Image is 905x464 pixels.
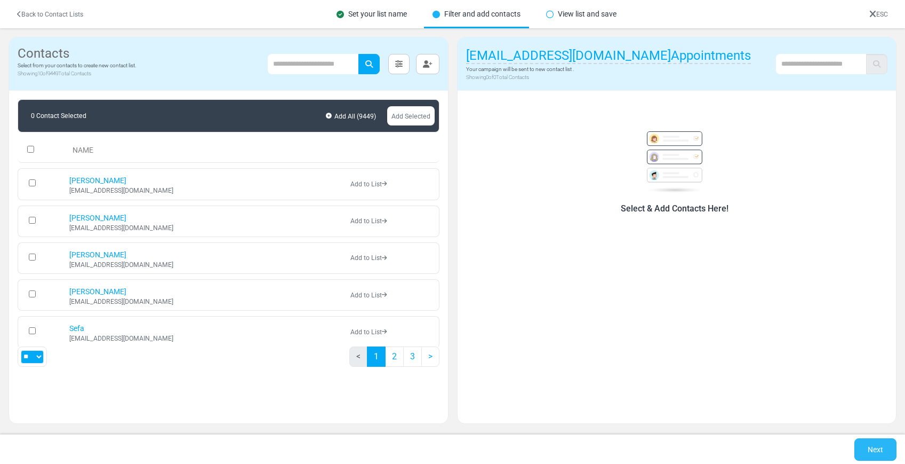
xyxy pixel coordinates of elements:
div: [EMAIL_ADDRESS][DOMAIN_NAME] [69,187,340,194]
a: 3 [403,347,422,367]
a: Add All ( ) [323,108,379,124]
span: 9449 [47,70,58,76]
h5: Contacts [18,46,136,61]
span: 9449 [359,113,374,120]
a: Back to Contact Lists [17,11,83,18]
h6: Select & Add Contacts Here! [477,203,873,214]
a: 2 [385,347,404,367]
a: Add to List [350,180,387,188]
a: [PERSON_NAME] [69,176,126,185]
a: 1 [367,347,386,367]
div: [EMAIL_ADDRESS][DOMAIN_NAME] [69,225,340,231]
a: Add to List [350,328,387,336]
span: 0 [493,74,496,80]
span: 0 [486,74,488,80]
a: Next [854,438,896,461]
a: NAME [68,141,98,159]
a: Next [421,347,439,367]
a: ESC [869,11,888,18]
p: Showing of Total Contacts [466,73,751,81]
nav: Pages [349,347,439,375]
a: Add to List [350,217,387,225]
span: 10 [37,70,43,76]
div: [EMAIL_ADDRESS][DOMAIN_NAME] [69,298,340,305]
p: Your campaign will be sent to new contact list . [466,65,751,73]
a: Add Selected [387,106,435,125]
a: [PERSON_NAME] [69,250,126,259]
p: Select from your contacts to create new contact list. [18,61,136,69]
span: [EMAIL_ADDRESS][DOMAIN_NAME] Appointments [466,48,751,64]
a: Add to List [350,292,387,299]
div: [EMAIL_ADDRESS][DOMAIN_NAME] [69,262,340,268]
p: Showing of Total Contacts [18,69,136,77]
a: Add to List [350,254,387,262]
div: [EMAIL_ADDRESS][DOMAIN_NAME] [69,335,340,342]
span: 0 Contact Selected [22,104,95,128]
a: [PERSON_NAME] [69,214,126,222]
a: [PERSON_NAME] [69,287,126,296]
a: Sefa [69,324,84,333]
